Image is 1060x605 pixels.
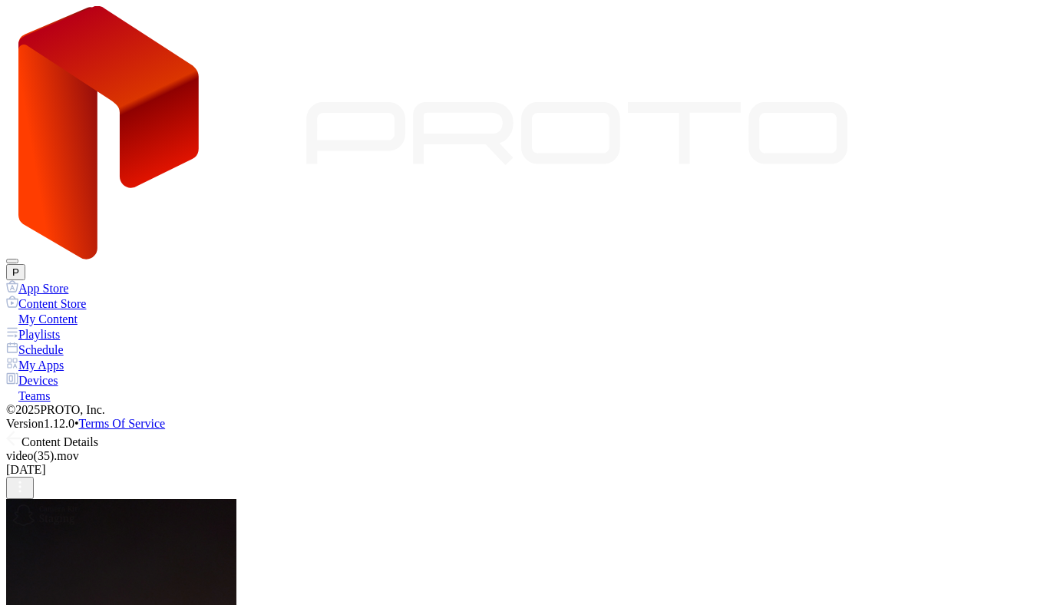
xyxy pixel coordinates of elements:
[6,357,1054,372] a: My Apps
[6,342,1054,357] a: Schedule
[79,417,166,430] a: Terms Of Service
[6,449,1054,463] div: video(35).mov
[6,264,25,280] button: P
[6,296,1054,311] a: Content Store
[6,403,1054,417] div: © 2025 PROTO, Inc.
[6,463,1054,477] div: [DATE]
[6,280,1054,296] a: App Store
[6,311,1054,326] a: My Content
[6,388,1054,403] a: Teams
[6,326,1054,342] a: Playlists
[6,431,1054,449] div: Content Details
[6,417,79,430] span: Version 1.12.0 •
[6,372,1054,388] a: Devices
